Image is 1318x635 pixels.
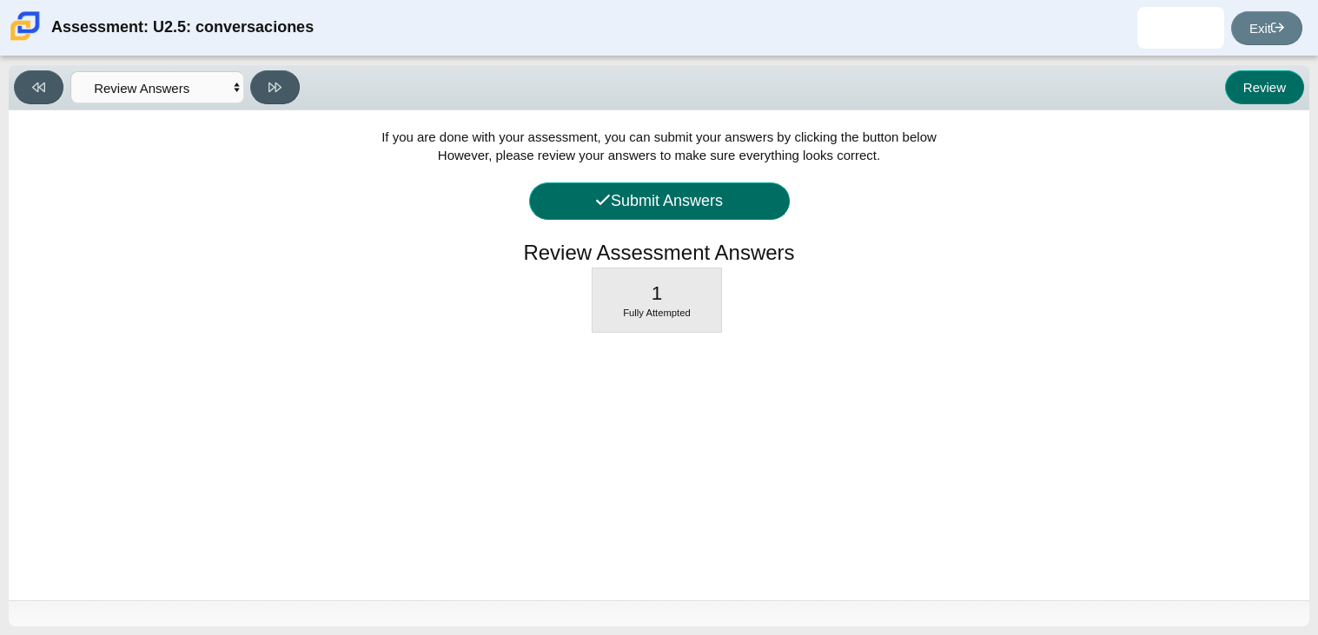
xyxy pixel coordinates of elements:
img: Carmen School of Science & Technology [7,8,43,44]
h1: Review Assessment Answers [523,238,794,268]
span: 1 [652,282,663,304]
div: Assessment: U2.5: conversaciones [51,7,314,49]
span: Fully Attempted [623,308,691,318]
button: Review [1225,70,1304,104]
a: Exit [1231,11,1302,45]
button: Submit Answers [529,182,790,220]
img: ulises.marianocort.vDNoF8 [1167,14,1195,42]
a: Carmen School of Science & Technology [7,32,43,47]
span: If you are done with your assessment, you can submit your answers by clicking the button below Ho... [381,129,937,162]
